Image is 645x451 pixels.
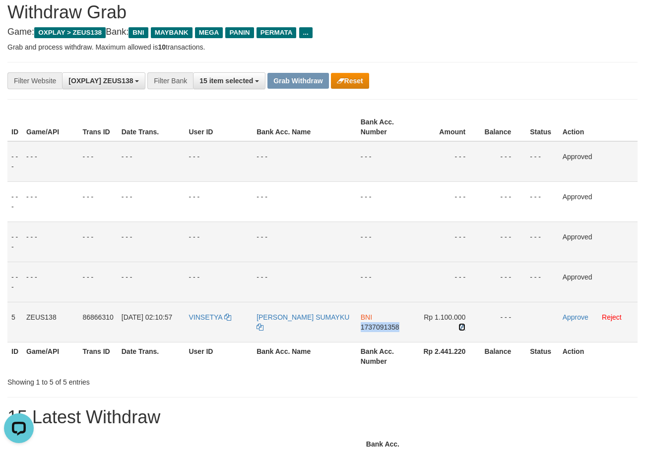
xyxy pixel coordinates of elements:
[7,222,22,262] td: - - -
[193,72,265,89] button: 15 item selected
[22,222,78,262] td: - - -
[185,141,253,182] td: - - -
[526,262,558,302] td: - - -
[22,262,78,302] td: - - -
[357,113,413,141] th: Bank Acc. Number
[526,113,558,141] th: Status
[413,342,480,370] th: Rp 2.441.220
[78,342,117,370] th: Trans ID
[7,373,261,387] div: Showing 1 to 5 of 5 entries
[253,141,357,182] td: - - -
[158,43,166,51] strong: 10
[7,72,62,89] div: Filter Website
[413,113,480,141] th: Amount
[299,27,313,38] span: ...
[526,222,558,262] td: - - -
[151,27,193,38] span: MAYBANK
[253,181,357,222] td: - - -
[480,302,526,342] td: - - -
[34,27,106,38] span: OXPLAY > ZEUS138
[361,323,399,331] span: Copy 1737091358 to clipboard
[357,222,413,262] td: - - -
[22,302,78,342] td: ZEUS138
[185,262,253,302] td: - - -
[424,313,465,321] span: Rp 1.100.000
[361,313,372,321] span: BNI
[253,262,357,302] td: - - -
[68,77,133,85] span: [OXPLAY] ZEUS138
[189,313,222,321] span: VINSETYA
[559,181,638,222] td: Approved
[559,222,638,262] td: Approved
[22,342,78,370] th: Game/API
[199,77,253,85] span: 15 item selected
[7,27,638,37] h4: Game: Bank:
[357,181,413,222] td: - - -
[129,27,148,38] span: BNI
[267,73,328,89] button: Grab Withdraw
[118,113,185,141] th: Date Trans.
[253,222,357,262] td: - - -
[253,342,357,370] th: Bank Acc. Name
[185,342,253,370] th: User ID
[331,73,369,89] button: Reset
[563,313,588,321] a: Approve
[526,181,558,222] td: - - -
[7,2,638,22] h1: Withdraw Grab
[78,262,117,302] td: - - -
[253,113,357,141] th: Bank Acc. Name
[480,262,526,302] td: - - -
[480,181,526,222] td: - - -
[7,141,22,182] td: - - -
[118,181,185,222] td: - - -
[147,72,193,89] div: Filter Bank
[118,222,185,262] td: - - -
[195,27,223,38] span: MEGA
[118,141,185,182] td: - - -
[357,262,413,302] td: - - -
[78,113,117,141] th: Trans ID
[7,302,22,342] td: 5
[559,262,638,302] td: Approved
[480,342,526,370] th: Balance
[602,313,622,321] a: Reject
[185,113,253,141] th: User ID
[357,342,413,370] th: Bank Acc. Number
[78,222,117,262] td: - - -
[526,342,558,370] th: Status
[22,181,78,222] td: - - -
[7,407,638,427] h1: 15 Latest Withdraw
[559,113,638,141] th: Action
[22,141,78,182] td: - - -
[526,141,558,182] td: - - -
[480,141,526,182] td: - - -
[62,72,145,89] button: [OXPLAY] ZEUS138
[185,181,253,222] td: - - -
[413,262,480,302] td: - - -
[7,342,22,370] th: ID
[118,262,185,302] td: - - -
[7,42,638,52] p: Grab and process withdraw. Maximum allowed is transactions.
[413,222,480,262] td: - - -
[82,313,113,321] span: 86866310
[413,141,480,182] td: - - -
[78,141,117,182] td: - - -
[458,323,465,331] a: Copy 1100000 to clipboard
[357,141,413,182] td: - - -
[480,222,526,262] td: - - -
[7,262,22,302] td: - - -
[189,313,231,321] a: VINSETYA
[122,313,172,321] span: [DATE] 02:10:57
[225,27,254,38] span: PANIN
[7,181,22,222] td: - - -
[118,342,185,370] th: Date Trans.
[480,113,526,141] th: Balance
[4,4,34,34] button: Open LiveChat chat widget
[413,181,480,222] td: - - -
[78,181,117,222] td: - - -
[559,342,638,370] th: Action
[257,27,297,38] span: PERMATA
[185,222,253,262] td: - - -
[7,113,22,141] th: ID
[559,141,638,182] td: Approved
